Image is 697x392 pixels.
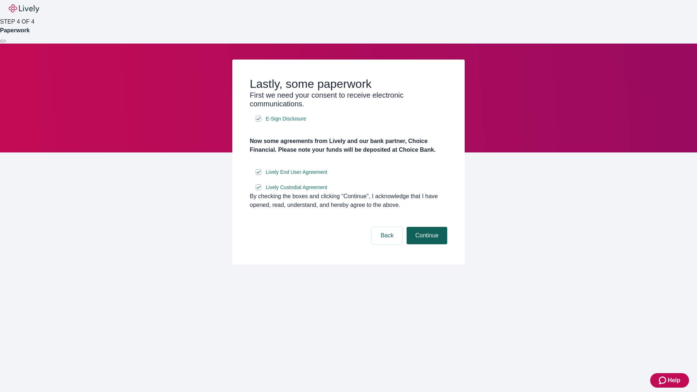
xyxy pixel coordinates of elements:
img: Lively [9,4,39,13]
div: By checking the boxes and clicking “Continue", I acknowledge that I have opened, read, understand... [250,192,447,209]
span: Help [668,376,680,385]
h3: First we need your consent to receive electronic communications. [250,91,447,108]
button: Zendesk support iconHelp [650,373,689,388]
span: Lively End User Agreement [266,168,327,176]
button: Continue [407,227,447,244]
svg: Zendesk support icon [659,376,668,385]
h4: Now some agreements from Lively and our bank partner, Choice Financial. Please note your funds wi... [250,137,447,154]
span: E-Sign Disclosure [266,115,306,123]
a: e-sign disclosure document [264,183,329,192]
a: e-sign disclosure document [264,168,329,177]
button: Back [372,227,402,244]
a: e-sign disclosure document [264,114,307,123]
h2: Lastly, some paperwork [250,77,447,91]
span: Lively Custodial Agreement [266,184,327,191]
